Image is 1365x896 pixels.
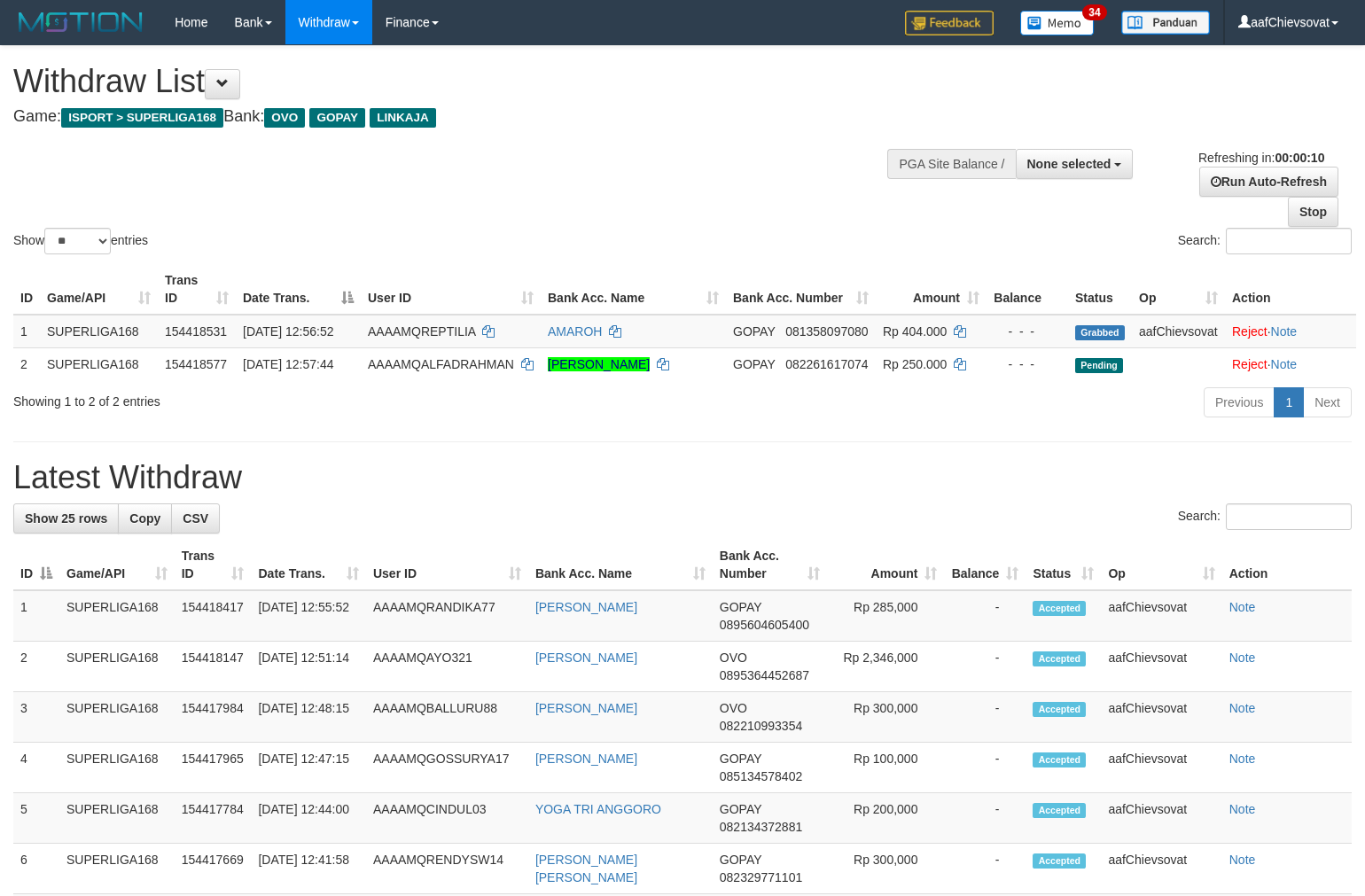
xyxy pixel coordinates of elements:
span: Accepted [1033,752,1086,767]
td: Rp 100,000 [827,743,944,793]
h4: Game: Bank: [13,108,893,126]
td: SUPERLIGA168 [59,793,175,844]
a: Note [1271,357,1298,371]
td: 154417965 [175,743,252,793]
td: Rp 285,000 [827,590,944,642]
h1: Withdraw List [13,64,893,99]
span: Refreshing in: [1198,151,1324,165]
a: Note [1229,853,1256,867]
td: [DATE] 12:47:15 [251,743,365,793]
td: [DATE] 12:41:58 [251,844,365,894]
td: 154417984 [175,692,252,743]
td: · [1225,347,1356,380]
th: Status: activate to sort column ascending [1026,540,1101,590]
a: [PERSON_NAME] [535,651,637,665]
span: Copy 0895604605400 to clipboard [720,618,809,632]
td: - [944,642,1026,692]
span: Copy 082329771101 to clipboard [720,870,802,884]
label: Search: [1178,228,1352,254]
td: 4 [13,743,59,793]
td: Rp 300,000 [827,844,944,894]
td: aafChievsovat [1101,743,1221,793]
img: Feedback.jpg [905,11,994,35]
span: GOPAY [720,600,761,614]
span: GOPAY [720,853,761,867]
span: Copy 085134578402 to clipboard [720,769,802,783]
td: 6 [13,844,59,894]
td: AAAAMQRENDYSW14 [366,844,528,894]
td: aafChievsovat [1101,642,1221,692]
a: Note [1229,802,1256,816]
th: Bank Acc. Number: activate to sort column ascending [713,540,827,590]
a: 1 [1274,387,1304,417]
span: Copy 082210993354 to clipboard [720,719,802,733]
span: Accepted [1033,601,1086,616]
td: - [944,590,1026,642]
img: MOTION_logo.png [13,9,148,35]
span: Pending [1075,358,1123,373]
td: 1 [13,590,59,642]
span: Show 25 rows [25,511,107,526]
td: AAAAMQCINDUL03 [366,793,528,844]
span: OVO [720,651,747,665]
span: Accepted [1033,853,1086,869]
th: Amount: activate to sort column ascending [827,540,944,590]
td: SUPERLIGA168 [40,315,158,348]
div: - - - [994,323,1061,340]
a: Reject [1232,357,1267,371]
span: [DATE] 12:56:52 [243,324,333,339]
span: GOPAY [309,108,365,128]
span: Copy 082134372881 to clipboard [720,820,802,834]
span: Copy [129,511,160,526]
th: Status [1068,264,1132,315]
span: Accepted [1033,651,1086,666]
td: aafChievsovat [1101,590,1221,642]
td: [DATE] 12:48:15 [251,692,365,743]
img: panduan.png [1121,11,1210,35]
a: AMAROH [548,324,602,339]
th: Op: activate to sort column ascending [1101,540,1221,590]
td: SUPERLIGA168 [59,692,175,743]
h1: Latest Withdraw [13,460,1352,495]
a: Run Auto-Refresh [1199,167,1338,197]
th: Action [1225,264,1356,315]
a: YOGA TRI ANGGORO [535,802,661,816]
a: Previous [1204,387,1275,417]
th: User ID: activate to sort column ascending [361,264,541,315]
span: OVO [720,701,747,715]
th: Trans ID: activate to sort column ascending [158,264,236,315]
strong: 00:00:10 [1275,151,1324,165]
div: PGA Site Balance / [887,149,1015,179]
th: Bank Acc. Name: activate to sort column ascending [541,264,726,315]
td: 1 [13,315,40,348]
span: Rp 404.000 [883,324,947,339]
span: LINKAJA [370,108,436,128]
th: ID: activate to sort column descending [13,540,59,590]
label: Show entries [13,228,148,254]
span: Rp 250.000 [883,357,947,371]
td: [DATE] 12:55:52 [251,590,365,642]
a: CSV [171,503,220,534]
td: SUPERLIGA168 [59,743,175,793]
a: Copy [118,503,172,534]
th: User ID: activate to sort column ascending [366,540,528,590]
button: None selected [1016,149,1134,179]
td: aafChievsovat [1101,844,1221,894]
span: 154418531 [165,324,227,339]
td: 154417784 [175,793,252,844]
td: 2 [13,642,59,692]
td: 154418417 [175,590,252,642]
td: [DATE] 12:44:00 [251,793,365,844]
td: [DATE] 12:51:14 [251,642,365,692]
th: Trans ID: activate to sort column ascending [175,540,252,590]
a: [PERSON_NAME] [535,701,637,715]
label: Search: [1178,503,1352,530]
span: GOPAY [733,324,775,339]
td: SUPERLIGA168 [59,844,175,894]
td: AAAAMQBALLURU88 [366,692,528,743]
td: aafChievsovat [1132,315,1225,348]
a: Stop [1288,197,1338,227]
span: [DATE] 12:57:44 [243,357,333,371]
a: [PERSON_NAME] [535,752,637,766]
td: 154417669 [175,844,252,894]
